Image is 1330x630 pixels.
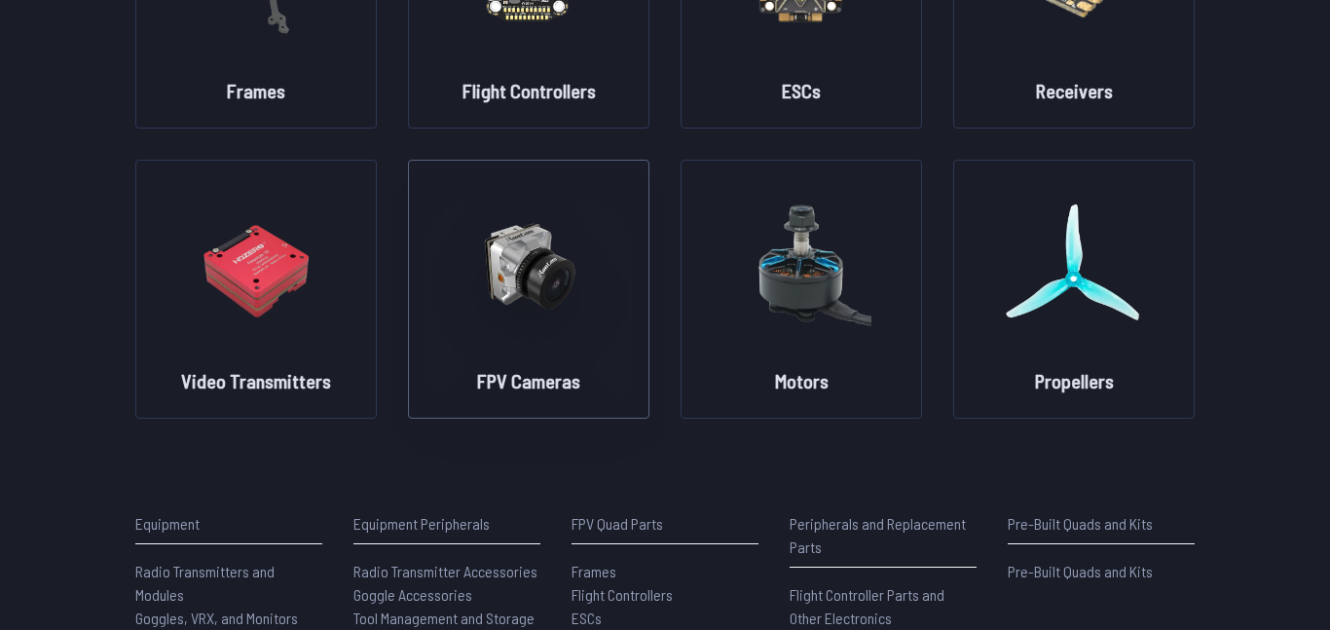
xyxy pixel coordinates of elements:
span: Radio Transmitter Accessories [353,562,537,580]
a: Pre-Built Quads and Kits [1008,560,1195,583]
a: image of categoryVideo Transmitters [135,160,377,419]
a: Frames [572,560,758,583]
a: Flight Controller Parts and Other Electronics [790,583,977,630]
h2: Frames [227,77,285,104]
p: FPV Quad Parts [572,512,758,536]
a: Radio Transmitter Accessories [353,560,540,583]
span: ESCs [572,609,602,627]
span: Radio Transmitters and Modules [135,562,275,604]
h2: Flight Controllers [462,77,596,104]
a: Goggles, VRX, and Monitors [135,607,322,630]
span: Goggle Accessories [353,585,472,604]
span: Flight Controllers [572,585,673,604]
img: image of category [186,180,326,352]
h2: FPV Cameras [477,367,580,394]
a: Flight Controllers [572,583,758,607]
h2: Receivers [1036,77,1113,104]
span: Goggles, VRX, and Monitors [135,609,298,627]
span: Tool Management and Storage [353,609,535,627]
span: Frames [572,562,616,580]
a: ESCs [572,607,758,630]
h2: Motors [775,367,829,394]
p: Equipment [135,512,322,536]
span: Flight Controller Parts and Other Electronics [790,585,944,627]
p: Peripherals and Replacement Parts [790,512,977,559]
a: Goggle Accessories [353,583,540,607]
h2: ESCs [782,77,821,104]
p: Equipment Peripherals [353,512,540,536]
a: Radio Transmitters and Modules [135,560,322,607]
span: Pre-Built Quads and Kits [1008,562,1153,580]
a: image of categoryFPV Cameras [408,160,649,419]
h2: Propellers [1035,367,1114,394]
img: image of category [459,180,599,352]
img: image of category [1004,180,1144,352]
img: image of category [731,180,871,352]
a: image of categoryPropellers [953,160,1195,419]
a: image of categoryMotors [681,160,922,419]
p: Pre-Built Quads and Kits [1008,512,1195,536]
h2: Video Transmitters [181,367,331,394]
a: Tool Management and Storage [353,607,540,630]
